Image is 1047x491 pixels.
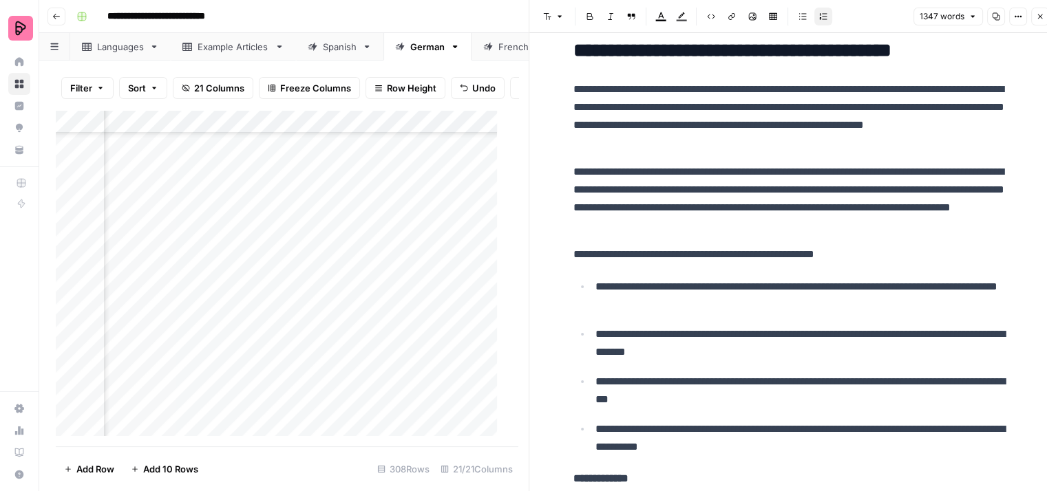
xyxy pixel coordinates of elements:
[451,77,505,99] button: Undo
[280,81,351,95] span: Freeze Columns
[372,458,435,480] div: 308 Rows
[8,95,30,117] a: Insights
[8,463,30,485] button: Help + Support
[387,81,436,95] span: Row Height
[323,40,357,54] div: Spanish
[498,40,529,54] div: French
[8,397,30,419] a: Settings
[8,11,30,45] button: Workspace: Preply
[8,51,30,73] a: Home
[366,77,445,99] button: Row Height
[472,33,556,61] a: French
[435,458,518,480] div: 21/21 Columns
[8,441,30,463] a: Learning Hub
[8,117,30,139] a: Opportunities
[194,81,244,95] span: 21 Columns
[383,33,472,61] a: German
[61,77,114,99] button: Filter
[259,77,360,99] button: Freeze Columns
[119,77,167,99] button: Sort
[70,81,92,95] span: Filter
[143,462,198,476] span: Add 10 Rows
[128,81,146,95] span: Sort
[296,33,383,61] a: Spanish
[123,458,207,480] button: Add 10 Rows
[8,16,33,41] img: Preply Logo
[56,458,123,480] button: Add Row
[76,462,114,476] span: Add Row
[70,33,171,61] a: Languages
[171,33,296,61] a: Example Articles
[8,419,30,441] a: Usage
[8,73,30,95] a: Browse
[198,40,269,54] div: Example Articles
[8,139,30,161] a: Your Data
[913,8,983,25] button: 1347 words
[410,40,445,54] div: German
[920,10,964,23] span: 1347 words
[472,81,496,95] span: Undo
[97,40,144,54] div: Languages
[173,77,253,99] button: 21 Columns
